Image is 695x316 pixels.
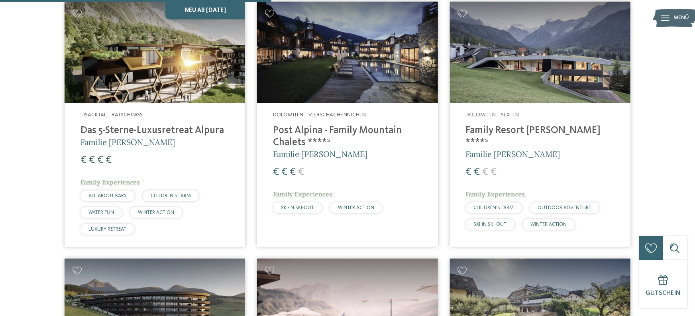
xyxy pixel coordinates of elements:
span: Family Experiences [80,178,140,186]
span: WINTER ACTION [138,210,174,215]
span: WINTER ACTION [338,205,374,210]
span: SKI-IN SKI-OUT [474,222,507,227]
span: € [80,155,86,165]
h4: Post Alpina - Family Mountain Chalets ****ˢ [273,125,422,149]
span: € [491,167,497,177]
h4: Das 5-Sterne-Luxusretreat Alpura [80,125,229,137]
span: € [466,167,472,177]
span: OUTDOOR ADVENTURE [538,205,591,210]
span: Dolomiten – Vierschach-Innichen [273,112,366,118]
span: SKI-IN SKI-OUT [281,205,314,210]
span: CHILDREN’S FARM [474,205,514,210]
span: € [106,155,112,165]
img: Family Resort Rainer ****ˢ [450,2,630,103]
span: Eisacktal – Ratschings [80,112,143,118]
img: Familienhotels gesucht? Hier findet ihr die besten! [65,2,245,103]
h4: Family Resort [PERSON_NAME] ****ˢ [466,125,615,149]
span: € [97,155,103,165]
span: CHILDREN’S FARM [151,193,191,198]
span: € [273,167,279,177]
span: Family Experiences [273,190,332,198]
span: Familie [PERSON_NAME] [80,137,175,147]
span: € [483,167,489,177]
span: WATER FUN [88,210,114,215]
span: Dolomiten – Sexten [466,112,519,118]
span: LUXURY RETREAT [88,227,126,232]
a: Familienhotels gesucht? Hier findet ihr die besten! Dolomiten – Vierschach-Innichen Post Alpina -... [257,2,438,247]
span: ALL ABOUT BABY [88,193,127,198]
a: Familienhotels gesucht? Hier findet ihr die besten! Dolomiten – Sexten Family Resort [PERSON_NAME... [450,2,630,247]
a: Gutschein [639,260,687,308]
img: Post Alpina - Family Mountain Chalets ****ˢ [257,2,438,103]
span: € [474,167,480,177]
span: € [89,155,95,165]
span: WINTER ACTION [531,222,567,227]
span: € [298,167,304,177]
span: Familie [PERSON_NAME] [466,149,560,159]
span: Familie [PERSON_NAME] [273,149,367,159]
span: Gutschein [646,290,681,296]
span: Family Experiences [466,190,525,198]
span: € [281,167,287,177]
span: € [290,167,296,177]
a: Familienhotels gesucht? Hier findet ihr die besten! Neu ab [DATE] Eisacktal – Ratschings Das 5-St... [65,2,245,247]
